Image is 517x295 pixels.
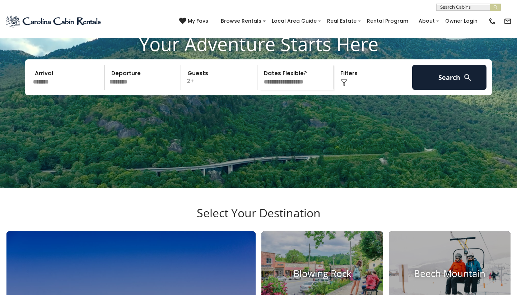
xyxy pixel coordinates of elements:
[442,15,481,27] a: Owner Login
[504,17,512,25] img: mail-regular-black.png
[188,17,208,25] span: My Favs
[261,268,383,280] h4: Blowing Rock
[488,17,496,25] img: phone-regular-black.png
[363,15,412,27] a: Rental Program
[5,206,512,231] h3: Select Your Destination
[179,17,210,25] a: My Favs
[5,33,512,55] h1: Your Adventure Starts Here
[389,268,511,280] h4: Beech Mountain
[412,65,486,90] button: Search
[217,15,265,27] a: Browse Rentals
[340,79,348,86] img: filter--v1.png
[415,15,438,27] a: About
[323,15,360,27] a: Real Estate
[183,65,257,90] p: 2+
[463,73,472,82] img: search-regular-white.png
[268,15,320,27] a: Local Area Guide
[5,14,102,28] img: Blue-2.png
